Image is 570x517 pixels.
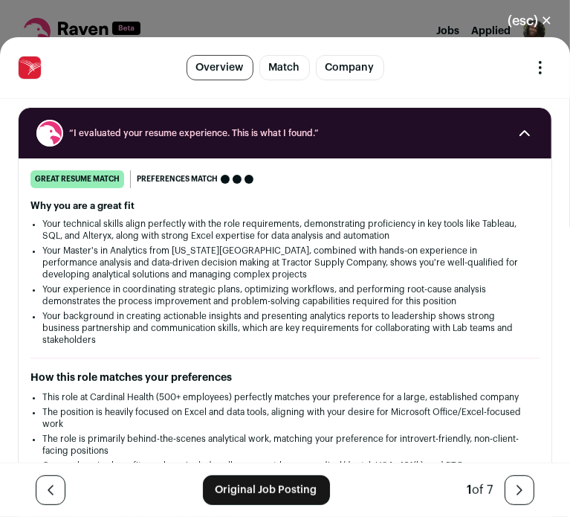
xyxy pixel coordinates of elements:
li: Your technical skills align perfectly with the role requirements, demonstrating proficiency in ke... [42,218,528,242]
span: Preferences match [137,172,218,187]
img: e4b85f1b37cf7bfa9a8ab1ac369d9bd0c00a1a1269e361cbc74ab133a1268766.jpg [19,57,41,79]
button: Open dropdown [528,56,552,80]
a: Company [316,55,384,80]
span: “I evaluated your resume experience. This is what I found.” [69,127,501,139]
div: of 7 [467,481,493,499]
a: Match [259,55,310,80]
li: The role is primarily behind-the-scenes analytical work, matching your preference for introvert-f... [42,433,528,457]
a: Original Job Posting [203,475,330,505]
a: Overview [187,55,253,80]
li: Comprehensive benefits package includes all your must-haves: medical/dental, HSA, 401(k), and PTO [42,460,528,472]
span: 1 [467,484,472,496]
li: Your background in creating actionable insights and presenting analytics reports to leadership sh... [42,310,528,346]
h2: Why you are a great fit [30,200,540,212]
button: Close modal [490,4,570,37]
li: This role at Cardinal Health (500+ employees) perfectly matches your preference for a large, esta... [42,391,528,403]
li: Your Master's in Analytics from [US_STATE][GEOGRAPHIC_DATA], combined with hands-on experience in... [42,245,528,280]
h2: How this role matches your preferences [30,370,540,385]
div: great resume match [30,170,124,188]
li: Your experience in coordinating strategic plans, optimizing workflows, and performing root-cause ... [42,283,528,307]
li: The position is heavily focused on Excel and data tools, aligning with your desire for Microsoft ... [42,406,528,430]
